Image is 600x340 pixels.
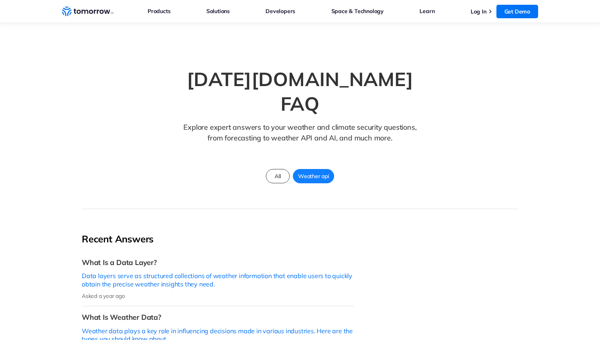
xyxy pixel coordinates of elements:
a: Learn [419,6,435,16]
a: Products [148,6,170,16]
a: Space & Technology [331,6,384,16]
h3: What Is a Data Layer? [82,258,354,267]
a: What Is a Data Layer?Data layers serve as structured collections of weather information that enab... [82,252,354,306]
a: All [266,169,290,183]
h1: [DATE][DOMAIN_NAME] FAQ [165,67,435,116]
a: Home link [62,6,113,17]
a: Developers [265,6,295,16]
a: Weather api [293,169,334,183]
a: Get Demo [496,5,538,18]
a: Solutions [206,6,230,16]
p: Explore expert answers to your weather and climate security questions, from forecasting to weathe... [180,122,420,156]
a: Log In [471,8,487,15]
h2: Recent Answers [82,233,354,245]
span: Weather api [293,171,334,181]
p: Data layers serve as structured collections of weather information that enable users to quickly o... [82,272,354,288]
span: All [270,171,285,181]
p: Asked a year ago [82,292,354,300]
h3: What Is Weather Data? [82,313,354,322]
